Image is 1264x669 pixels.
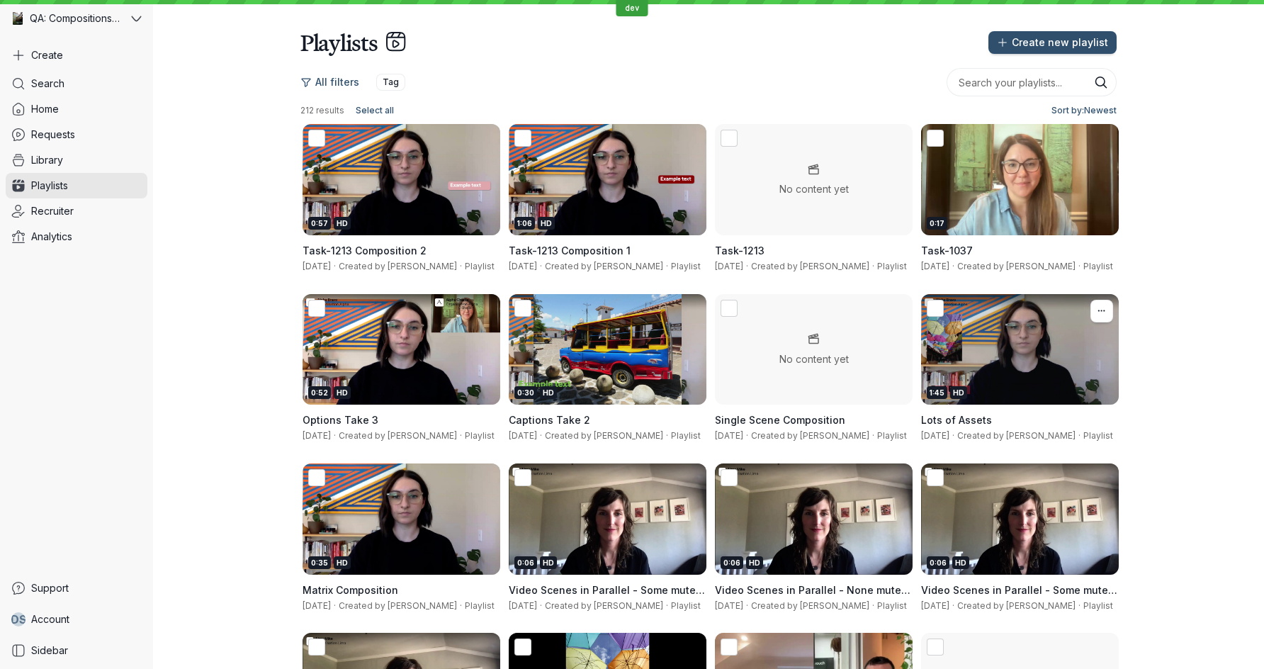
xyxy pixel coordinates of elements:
[537,600,545,612] span: ·
[921,584,1117,610] span: Video Scenes in Parallel - Some muted; All Captioned
[540,556,557,569] div: HD
[509,583,706,597] h3: Video Scenes in Parallel - Some muted; Some Captioned
[921,414,992,426] span: Lots of Assets
[743,600,751,612] span: ·
[356,103,394,118] span: Select all
[11,612,19,626] span: D
[671,261,701,271] span: Playlist
[465,600,495,611] span: Playlist
[957,600,1076,611] span: Created by [PERSON_NAME]
[11,12,24,25] img: QA: Compositions Playground avatar
[300,105,344,116] span: 212 results
[334,556,351,569] div: HD
[545,600,663,611] span: Created by [PERSON_NAME]
[303,430,331,441] span: [DATE]
[339,600,457,611] span: Created by [PERSON_NAME]
[537,430,545,442] span: ·
[751,600,869,611] span: Created by [PERSON_NAME]
[545,261,663,271] span: Created by [PERSON_NAME]
[509,584,705,610] span: Video Scenes in Parallel - Some muted; Some Captioned
[6,122,147,147] a: Requests
[514,386,537,399] div: 0:30
[315,75,359,89] span: All filters
[334,217,351,230] div: HD
[927,556,949,569] div: 0:06
[19,612,27,626] span: S
[1076,261,1083,272] span: ·
[339,261,457,271] span: Created by [PERSON_NAME]
[921,244,973,257] span: Task-1037
[6,96,147,122] a: Home
[869,261,877,272] span: ·
[31,153,63,167] span: Library
[715,261,743,271] span: [DATE]
[308,556,331,569] div: 0:35
[1094,75,1108,89] button: Search
[6,71,147,96] a: Search
[376,74,405,91] button: Tag
[6,638,147,663] a: Sidebar
[457,600,465,612] span: ·
[6,173,147,198] a: Playlists
[31,77,64,91] span: Search
[331,430,339,442] span: ·
[743,430,751,442] span: ·
[331,261,339,272] span: ·
[1012,35,1108,50] span: Create new playlist
[300,71,368,94] button: All filters
[31,102,59,116] span: Home
[6,6,147,31] button: QA: Compositions Playground avatarQA: Compositions Playground
[31,612,69,626] span: Account
[921,261,949,271] span: [DATE]
[663,430,671,442] span: ·
[1083,600,1113,611] span: Playlist
[721,556,743,569] div: 0:06
[457,261,465,272] span: ·
[1090,300,1113,322] button: More actions
[921,583,1119,597] h3: Video Scenes in Parallel - Some muted; All Captioned
[331,600,339,612] span: ·
[303,414,378,426] span: Options Take 3
[509,261,537,271] span: [DATE]
[465,261,495,271] span: Playlist
[877,430,907,441] span: Playlist
[746,556,763,569] div: HD
[30,11,120,26] span: QA: Compositions Playground
[509,244,631,257] span: Task-1213 Composition 1
[715,414,845,426] span: Single Scene Composition
[514,217,535,230] div: 1:06
[308,217,331,230] div: 0:57
[509,414,590,426] span: Captions Take 2
[540,386,557,399] div: HD
[465,430,495,441] span: Playlist
[671,430,701,441] span: Playlist
[308,386,331,399] div: 0:52
[31,179,68,193] span: Playlists
[303,584,398,596] span: Matrix Composition
[950,386,967,399] div: HD
[1083,261,1113,271] span: Playlist
[6,575,147,601] a: Support
[303,244,427,257] span: Task-1213 Composition 2
[988,31,1117,54] button: Create new playlist
[303,261,331,271] span: [DATE]
[300,28,377,57] h1: Playlists
[751,261,869,271] span: Created by [PERSON_NAME]
[6,607,147,632] a: DSAccount
[545,430,663,441] span: Created by [PERSON_NAME]
[6,43,147,68] button: Create
[715,600,743,611] span: [DATE]
[671,600,701,611] span: Playlist
[31,230,72,244] span: Analytics
[537,261,545,272] span: ·
[921,600,949,611] span: [DATE]
[869,600,877,612] span: ·
[921,430,949,441] span: [DATE]
[334,386,351,399] div: HD
[31,128,75,142] span: Requests
[715,430,743,441] span: [DATE]
[743,261,751,272] span: ·
[303,600,331,611] span: [DATE]
[31,204,74,218] span: Recruiter
[31,581,69,595] span: Support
